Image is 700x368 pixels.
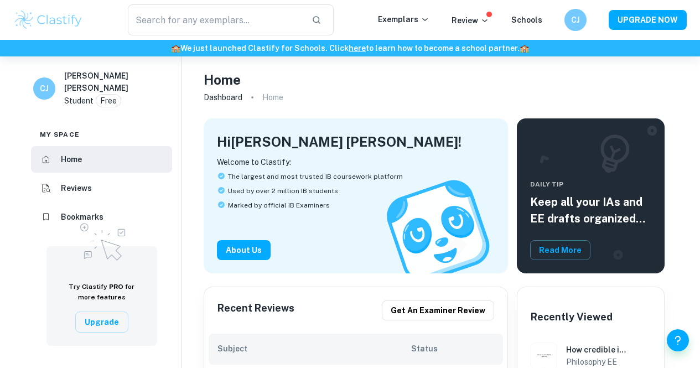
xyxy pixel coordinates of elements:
h6: Philosophy EE [566,356,626,368]
a: Dashboard [204,90,242,105]
h6: Bookmarks [61,211,103,223]
span: Marked by official IB Examiners [228,200,330,210]
p: Student [64,95,94,107]
span: 🏫 [520,44,529,53]
h6: CJ [38,82,51,95]
h6: How credible is the role of rationality in [PERSON_NAME] cognitivist (evaluative) theory of emoti... [566,344,626,356]
button: About Us [217,240,271,260]
img: Upgrade to Pro [74,216,129,264]
h4: Home [204,70,241,90]
a: Reviews [31,175,172,201]
a: Schools [511,15,542,24]
span: Used by over 2 million IB students [228,186,338,196]
p: Exemplars [378,13,429,25]
h6: CJ [569,14,582,26]
button: Read More [530,240,590,260]
p: Home [262,91,283,103]
span: PRO [109,283,123,291]
span: My space [40,129,80,139]
a: Home [31,146,172,173]
h6: Recently Viewed [531,309,613,325]
button: Upgrade [75,312,128,333]
h6: Recent Reviews [217,300,294,320]
button: CJ [564,9,587,31]
h6: Subject [217,343,411,355]
h6: [PERSON_NAME] [PERSON_NAME] [64,70,144,94]
h6: We just launched Clastify for Schools. Click to learn how to become a school partner. [2,42,698,54]
input: Search for any exemplars... [128,4,303,35]
span: Daily Tip [530,179,651,189]
p: Review [452,14,489,27]
h6: Reviews [61,182,92,194]
h6: Status [411,343,494,355]
button: Get an examiner review [382,300,494,320]
h6: Home [61,153,82,165]
a: here [349,44,366,53]
p: Welcome to Clastify: [217,156,495,168]
h6: Try Clastify for more features [60,282,144,303]
button: Help and Feedback [667,329,689,351]
h5: Keep all your IAs and EE drafts organized and dated [530,194,651,227]
p: Free [100,95,117,107]
h4: Hi [PERSON_NAME] [PERSON_NAME] ! [217,132,462,152]
a: Bookmarks [31,204,172,230]
img: Clastify logo [13,9,84,31]
button: UPGRADE NOW [609,10,687,30]
span: The largest and most trusted IB coursework platform [228,172,403,182]
span: 🏫 [171,44,180,53]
